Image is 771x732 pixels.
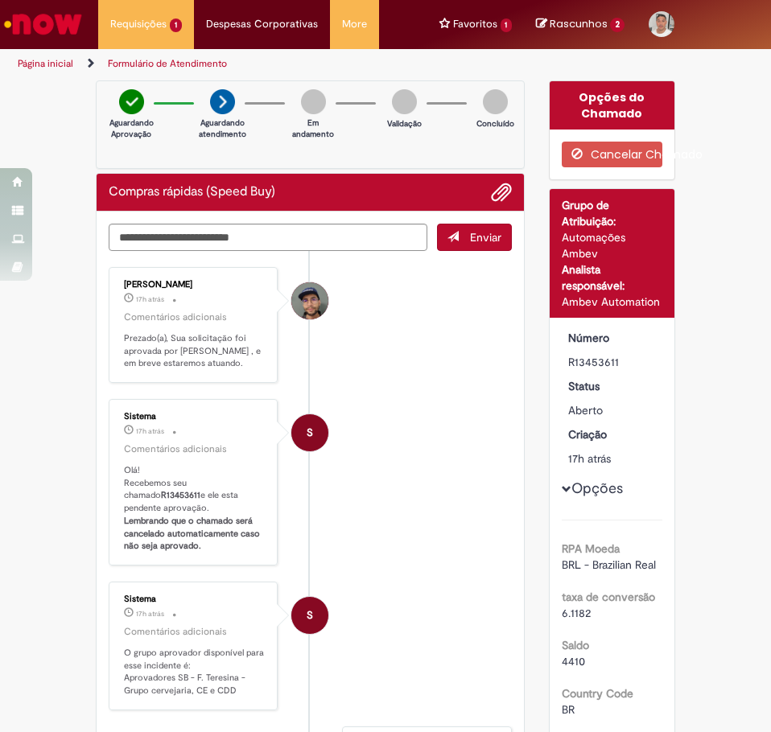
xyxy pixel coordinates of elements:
[562,606,591,620] span: 6.1182
[18,57,73,70] a: Página inicial
[124,515,262,552] b: Lembrando que o chamado será cancelado automaticamente caso não seja aprovado.
[307,413,313,452] span: S
[476,118,514,130] p: Concluído
[342,16,367,32] span: More
[291,597,328,634] div: System
[206,16,318,32] span: Despesas Corporativas
[562,541,620,556] b: RPA Moeda
[453,16,497,32] span: Favoritos
[109,185,275,199] h2: Compras rápidas (Speed Buy) Histórico de tíquete
[119,89,144,114] img: check-circle-green.png
[124,412,265,422] div: Sistema
[562,702,575,717] span: BR
[199,117,246,141] p: Aguardando atendimento
[307,596,313,635] span: S
[108,57,227,70] a: Formulário de Atendimento
[562,638,589,652] b: Saldo
[550,16,608,31] span: Rascunhos
[562,142,663,167] button: Cancelar Chamado
[136,609,164,619] span: 17h atrás
[301,89,326,114] img: img-circle-grey.png
[562,557,656,572] span: BRL - Brazilian Real
[562,590,655,604] b: taxa de conversão
[536,16,625,31] a: No momento, sua lista de rascunhos tem 2 Itens
[556,330,670,346] dt: Número
[12,49,373,79] ul: Trilhas de página
[568,354,658,370] div: R13453611
[562,654,585,668] span: 4410
[124,280,265,290] div: [PERSON_NAME]
[136,609,164,619] time: 27/08/2025 16:34:33
[170,19,182,32] span: 1
[550,81,675,130] div: Opções do Chamado
[568,451,611,466] time: 27/08/2025 16:34:24
[556,426,670,442] dt: Criação
[562,261,663,294] div: Analista responsável:
[110,16,167,32] span: Requisições
[124,594,265,604] div: Sistema
[136,294,164,304] time: 27/08/2025 16:35:38
[124,647,265,697] p: O grupo aprovador disponível para esse incidente é: Aprovadores SB - F. Teresina - Grupo cervejar...
[109,117,154,141] p: Aguardando Aprovação
[136,426,164,436] span: 17h atrás
[470,230,501,245] span: Enviar
[387,118,422,130] p: Validação
[491,182,512,203] button: Adicionar anexos
[136,294,164,304] span: 17h atrás
[562,294,663,310] div: Ambev Automation
[437,224,512,251] button: Enviar
[568,450,658,467] div: 27/08/2025 16:34:24
[610,18,625,32] span: 2
[568,451,611,466] span: 17h atrás
[124,442,227,456] small: Comentários adicionais
[124,464,265,553] p: Olá! Recebemos seu chamado e ele esta pendente aprovação.
[210,89,235,114] img: arrow-next.png
[161,489,200,501] b: R13453611
[124,625,227,639] small: Comentários adicionais
[2,8,85,40] img: ServiceNow
[483,89,508,114] img: img-circle-grey.png
[562,197,663,229] div: Grupo de Atribuição:
[568,402,658,418] div: Aberto
[136,426,164,436] time: 27/08/2025 16:34:37
[109,224,427,251] textarea: Digite sua mensagem aqui...
[124,332,265,370] p: Prezado(a), Sua solicitação foi aprovada por [PERSON_NAME] , e em breve estaremos atuando.
[501,19,513,32] span: 1
[392,89,417,114] img: img-circle-grey.png
[124,310,227,324] small: Comentários adicionais
[292,117,334,141] p: Em andamento
[291,414,328,451] div: System
[562,686,633,701] b: Country Code
[562,229,663,261] div: Automações Ambev
[291,282,328,319] div: Joao Victor Soares De Assuncao Santos
[556,378,670,394] dt: Status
